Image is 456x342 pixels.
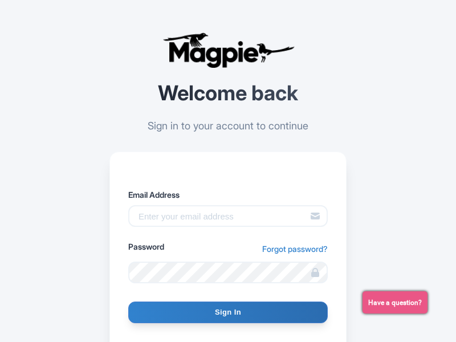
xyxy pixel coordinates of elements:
a: Forgot password? [262,243,328,255]
button: Have a question? [363,291,427,313]
input: Enter your email address [128,205,328,227]
h2: Welcome back [109,82,347,105]
label: Email Address [128,189,328,201]
span: Have a question? [368,298,422,308]
label: Password [128,241,164,253]
img: logo-ab69f6fb50320c5b225c76a69d11143b.png [160,32,296,68]
input: Sign In [128,302,328,323]
p: Sign in to your account to continue [109,118,347,133]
